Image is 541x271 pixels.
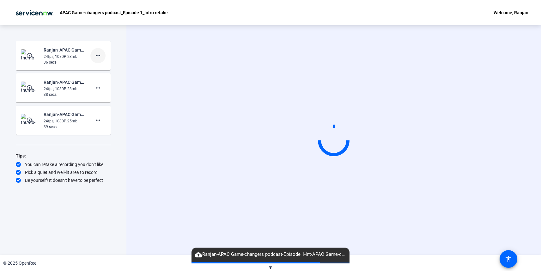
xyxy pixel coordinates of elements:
div: You can retake a recording you don’t like [16,161,111,168]
mat-icon: more_horiz [94,116,102,124]
mat-icon: play_circle_outline [26,117,34,123]
div: 36 secs [44,59,86,65]
div: Pick a quiet and well-lit area to record [16,169,111,176]
mat-icon: play_circle_outline [26,85,34,91]
div: Ranjan-APAC Game-changers podcast-Episode 1-Int-APAC Game-changers podcast-Episode 1-Intro retake... [44,111,86,118]
div: 24fps, 1080P, 23mb [44,54,86,59]
img: thumb-nail [21,49,40,62]
div: 24fps, 1080P, 25mb [44,118,86,124]
img: OpenReel logo [13,6,57,19]
span: ▼ [268,265,273,270]
img: thumb-nail [21,114,40,126]
div: Be yourself! It doesn’t have to be perfect [16,177,111,183]
mat-icon: more_horiz [94,52,102,59]
p: APAC Game-changers podcast_Episode 1_Intro retake [60,9,168,16]
div: Tips: [16,152,111,160]
div: 39 secs [44,124,86,130]
div: © 2025 OpenReel [3,260,37,267]
div: 38 secs [44,92,86,97]
div: 24fps, 1080P, 23mb [44,86,86,92]
div: Ranjan-APAC Game-changers podcast-Episode 1-Int-APAC Game-changers podcast-Episode 1-Intro retake... [44,46,86,54]
img: thumb-nail [21,82,40,94]
div: Ranjan-APAC Game-changers podcast-Episode 1-Int-APAC Game-changers podcast-Episode 1-Intro retake... [44,78,86,86]
mat-icon: accessibility [505,255,512,263]
mat-icon: play_circle_outline [26,52,34,59]
span: Ranjan-APAC Game-changers podcast-Episode 1-Int-APAC Game-changers podcast-Episode 1-Intro retake... [191,251,350,258]
mat-icon: more_horiz [94,84,102,92]
mat-icon: cloud_upload [195,251,202,259]
div: Welcome, Ranjan [494,9,528,16]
